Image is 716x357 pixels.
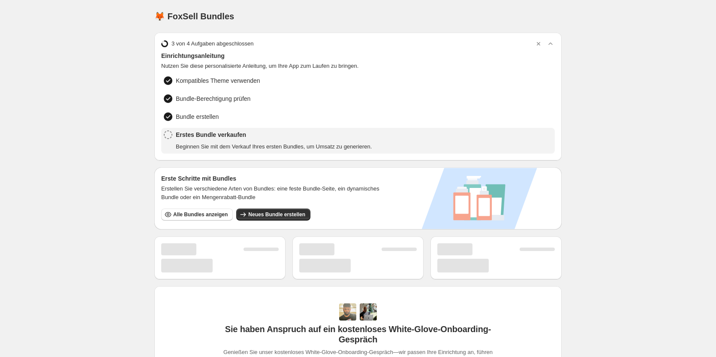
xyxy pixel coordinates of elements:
[161,62,555,70] span: Nutzen Sie diese personalisierte Anleitung, um Ihre App zum Laufen zu bringen.
[161,209,233,221] button: Alle Bundles anzeigen
[171,39,254,48] span: 3 von 4 Aufgaben abgeschlossen
[176,130,372,139] span: Erstes Bundle verkaufen
[176,112,219,121] span: Bundle erstellen
[248,211,305,218] span: Neues Bundle erstellen
[161,185,398,202] span: Erstellen Sie verschiedene Arten von Bundles: eine feste Bundle-Seite, ein dynamisches Bundle ode...
[161,174,398,183] h3: Erste Schritte mit Bundles
[176,142,372,151] span: Beginnen Sie mit dem Verkauf Ihres ersten Bundles, um Umsatz zu generieren.
[176,76,260,85] span: Kompatibles Theme verwenden
[220,324,496,345] span: Sie haben Anspruch auf ein kostenloses White-Glove-Onboarding-Gespräch
[173,211,228,218] span: Alle Bundles anzeigen
[360,303,377,321] img: Prakhar
[236,209,310,221] button: Neues Bundle erstellen
[161,51,555,60] span: Einrichtungsanleitung
[154,11,234,21] h1: 🦊 FoxSell Bundles
[176,94,250,103] span: Bundle-Berechtigung prüfen
[339,303,356,321] img: Adi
